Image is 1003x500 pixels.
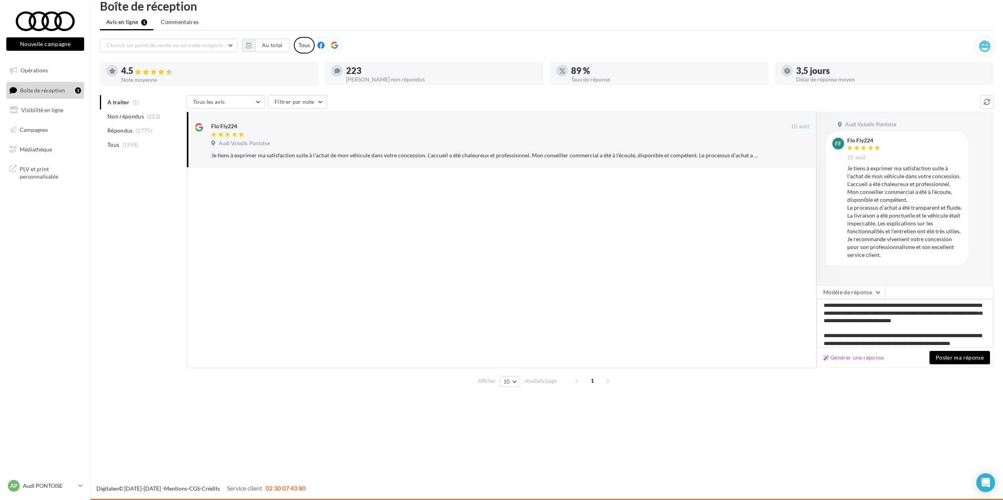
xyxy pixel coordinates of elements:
div: Tous [294,37,315,54]
span: (1998) [122,142,139,148]
button: Au total [255,39,289,52]
span: Non répondus [107,113,144,120]
span: Afficher [478,377,496,385]
span: 02 30 07 43 80 [265,484,306,492]
span: (223) [147,113,160,120]
button: Nouvelle campagne [6,37,84,51]
div: Taux de réponse [571,77,762,82]
button: Au total [242,39,289,52]
div: Délai de réponse moyen [796,77,987,82]
span: Choisir un point de vente ou un code magasin [107,42,223,48]
a: AP Audi PONTOISE [6,478,84,493]
span: AP [10,482,18,490]
span: Service client [227,484,262,492]
span: Audi Valodis Pontoise [219,140,270,147]
a: Crédits [202,485,220,492]
span: Médiathèque [20,146,52,152]
div: 1 [75,87,81,94]
span: © [DATE]-[DATE] - - - [96,485,306,492]
span: 1 [586,375,599,387]
a: Campagnes [5,122,86,138]
a: PLV et print personnalisable [5,161,86,184]
button: Filtrer par note [268,95,327,109]
div: 223 [346,66,537,75]
a: CGS [189,485,200,492]
a: Visibilité en ligne [5,102,86,118]
button: Ignorer [784,150,809,161]
span: Tous [107,141,119,149]
span: Commentaires [161,18,199,26]
div: Open Intercom Messenger [976,473,995,492]
button: Tous les avis [186,95,265,109]
span: Boîte de réception [20,87,65,93]
button: Poster ma réponse [929,351,990,364]
span: Tous les avis [193,98,225,105]
div: Flo Fly224 [211,122,237,130]
div: Je tiens à exprimer ma satisfaction suite à l'achat de mon véhicule dans votre concession. L'accu... [847,164,962,259]
div: 89 % [571,66,762,75]
div: 3,5 jours [796,66,987,75]
a: Opérations [5,62,86,79]
span: 10 [503,378,510,385]
span: PLV et print personnalisable [20,164,81,181]
span: résultats/page [524,377,557,385]
button: Générer une réponse [820,353,887,362]
span: 10 août [847,154,866,161]
span: Campagnes [20,126,48,133]
p: Audi PONTOISE [23,482,75,490]
a: Boîte de réception1 [5,82,86,99]
span: 10 août [791,123,809,130]
span: (1775) [136,127,152,134]
div: 4.5 [121,66,312,76]
div: [PERSON_NAME] non répondus [346,77,537,82]
a: Médiathèque [5,141,86,158]
span: Opérations [20,67,48,74]
button: 10 [500,376,520,387]
a: Mentions [164,485,187,492]
span: Visibilité en ligne [21,107,63,113]
div: Je tiens à exprimer ma satisfaction suite à l'achat de mon véhicule dans votre concession. L'accu... [211,151,758,159]
span: Audi Valodis Pontoise [845,121,896,128]
div: Flo Fly224 [847,138,882,143]
div: Note moyenne [121,77,312,83]
button: Choisir un point de vente ou un code magasin [100,39,238,52]
span: FF [835,140,841,148]
a: Digitaleo [96,485,119,492]
span: Répondus [107,127,133,135]
button: Modèle de réponse [817,286,885,299]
